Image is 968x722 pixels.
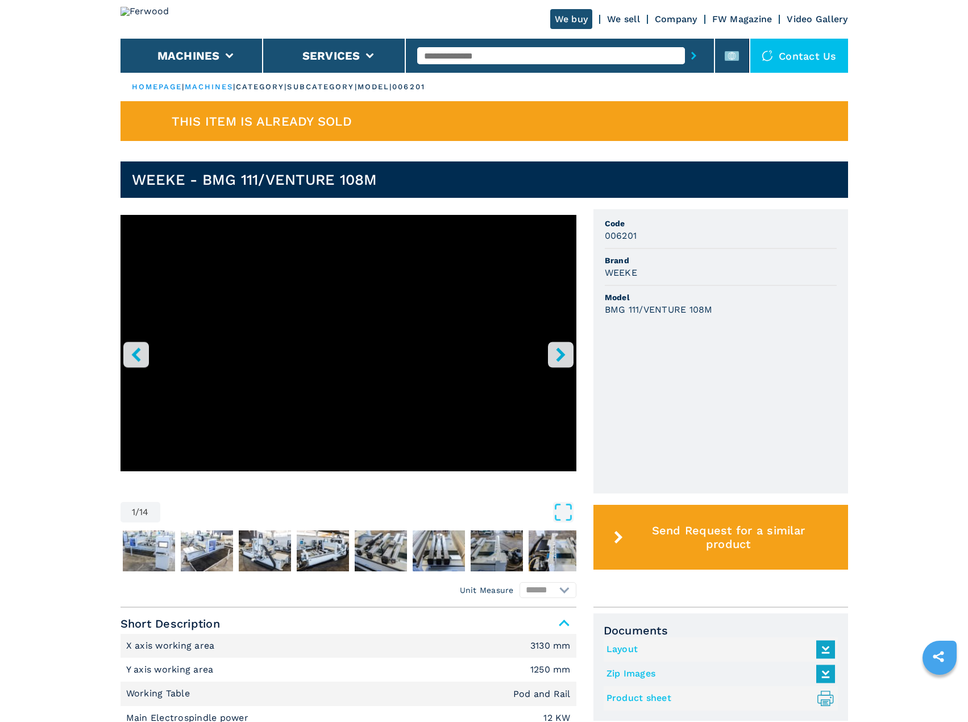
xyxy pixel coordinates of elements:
button: Go to Slide 2 [121,528,177,574]
em: Unit Measure [460,584,514,596]
span: | [233,82,235,91]
iframe: YouTube video player [121,215,576,471]
img: 6f7a3d43461fe8d5b937f58d4ee8847f [123,530,175,571]
div: Go to Slide 1 [121,215,576,491]
button: Go to Slide 3 [178,528,235,574]
p: Y axis working area [126,663,217,676]
img: bf9e7ce6adad1fe937545bfb0f436f76 [471,530,523,571]
button: left-button [123,342,149,367]
span: / [135,508,139,517]
nav: Thumbnail Navigation [121,528,576,574]
em: 3130 mm [530,641,571,650]
a: sharethis [924,642,953,671]
img: 6cd1e1f50bdd0c9f127ceb2197e53f29 [239,530,291,571]
p: 006201 [392,82,425,92]
a: We sell [607,14,640,24]
span: 1 [132,508,135,517]
span: Send Request for a similar product [628,524,829,551]
span: This item is already sold [172,115,352,128]
h1: WEEKE - BMG 111/VENTURE 108M [132,171,377,189]
p: Working Table [126,687,193,700]
button: Services [302,49,360,63]
em: 1250 mm [530,665,571,674]
img: Contact us [762,50,773,61]
img: Ferwood [121,7,202,32]
img: 38e4c3048a2b8987183785eeffb53a2f [355,530,407,571]
img: 10b6232aed8c4cb1992e43f4ddb59ab0 [413,530,465,571]
p: category | [236,82,288,92]
a: Product sheet [606,689,829,708]
img: f65d0d8d97a254cde91e5492259c5415 [181,530,233,571]
img: 3e26882e738efa84a830e46d7f8062ca [297,530,349,571]
button: Go to Slide 9 [526,528,583,574]
a: Zip Images [606,665,829,683]
span: Brand [605,255,837,266]
span: Documents [604,624,838,637]
span: Code [605,218,837,229]
button: Go to Slide 7 [410,528,467,574]
em: Pod and Rail [513,690,571,699]
button: Go to Slide 6 [352,528,409,574]
h3: WEEKE [605,266,637,279]
button: right-button [548,342,574,367]
button: Send Request for a similar product [593,505,848,570]
a: FW Magazine [712,14,772,24]
p: X axis working area [126,640,218,652]
button: Open Fullscreen [163,502,574,522]
a: Company [655,14,697,24]
a: We buy [550,9,593,29]
span: Short Description [121,613,576,634]
div: Contact us [750,39,848,73]
iframe: Chat [920,671,959,713]
span: 14 [139,508,149,517]
img: 6652b364ede5a21ec76813f9df9e26e0 [529,530,581,571]
p: model | [358,82,393,92]
button: submit-button [685,43,703,69]
button: Go to Slide 8 [468,528,525,574]
button: Machines [157,49,220,63]
button: Go to Slide 4 [236,528,293,574]
a: Video Gallery [787,14,847,24]
h3: 006201 [605,229,637,242]
p: subcategory | [287,82,357,92]
a: machines [185,82,234,91]
span: Model [605,292,837,303]
button: Go to Slide 5 [294,528,351,574]
a: HOMEPAGE [132,82,182,91]
a: Layout [606,640,829,659]
span: | [182,82,184,91]
h3: BMG 111/VENTURE 108M [605,303,713,316]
